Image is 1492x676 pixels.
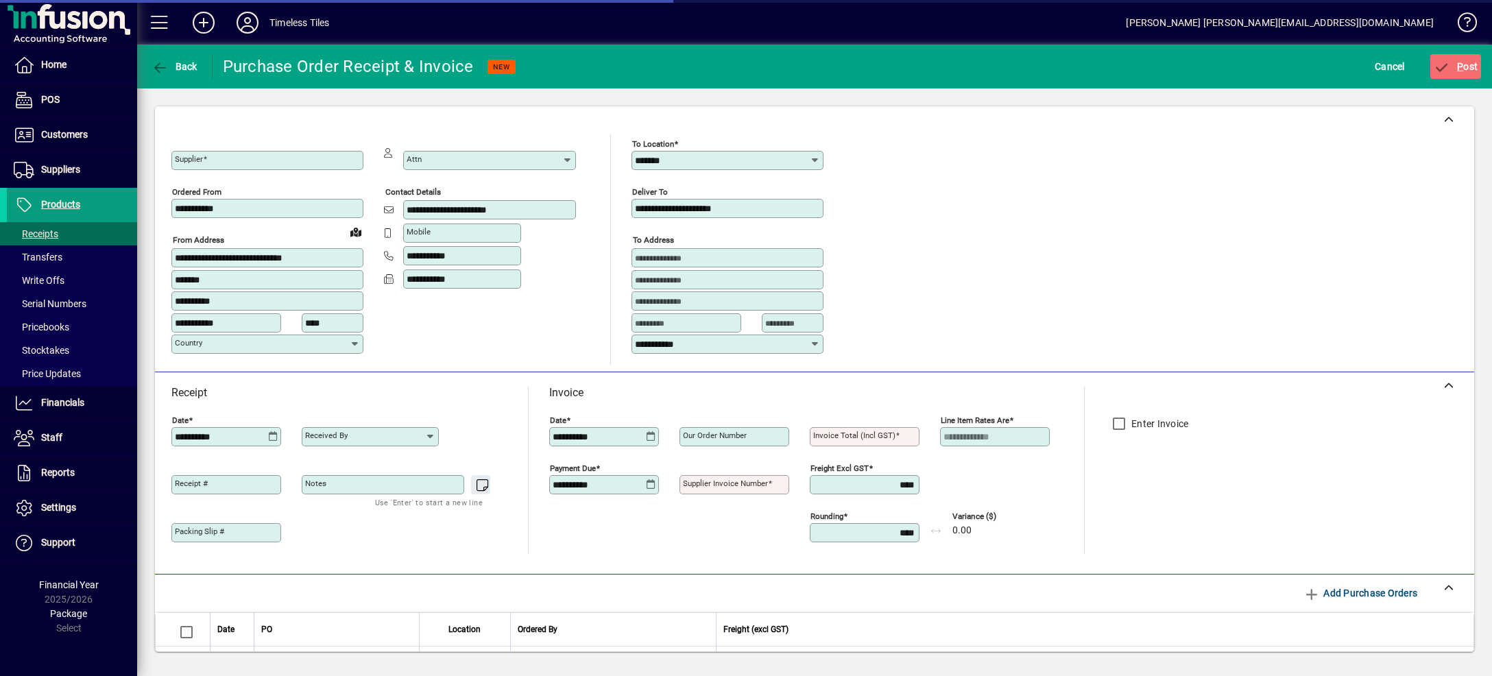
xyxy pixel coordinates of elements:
[1430,54,1482,79] button: Post
[217,622,234,637] span: Date
[41,129,88,140] span: Customers
[14,228,58,239] span: Receipts
[1303,582,1417,604] span: Add Purchase Orders
[1457,61,1463,72] span: P
[952,525,972,536] span: 0.00
[723,622,1457,637] div: Freight (excl GST)
[14,252,62,263] span: Transfers
[7,526,137,560] a: Support
[7,386,137,420] a: Financials
[7,153,137,187] a: Suppliers
[172,415,189,425] mat-label: Date
[14,298,86,309] span: Serial Numbers
[7,118,137,152] a: Customers
[1375,56,1405,77] span: Cancel
[261,622,412,637] div: PO
[518,622,557,637] span: Ordered By
[175,338,202,348] mat-label: Country
[7,421,137,455] a: Staff
[226,10,269,35] button: Profile
[217,622,247,637] div: Date
[716,647,1474,674] td: 0.00
[175,479,208,488] mat-label: Receipt #
[448,622,481,637] span: Location
[510,647,716,674] td: PS - [PERSON_NAME]
[210,647,254,674] td: [DATE]
[41,537,75,548] span: Support
[407,227,431,237] mat-label: Mobile
[7,269,137,292] a: Write Offs
[7,456,137,490] a: Reports
[632,187,668,197] mat-label: Deliver To
[813,431,895,440] mat-label: Invoice Total (incl GST)
[941,415,1009,425] mat-label: Line item rates are
[182,10,226,35] button: Add
[39,579,99,590] span: Financial Year
[810,463,869,473] mat-label: Freight excl GST
[41,199,80,210] span: Products
[550,415,566,425] mat-label: Date
[1129,417,1188,431] label: Enter Invoice
[1298,581,1423,605] button: Add Purchase Orders
[172,187,221,197] mat-label: Ordered from
[14,345,69,356] span: Stocktakes
[1447,3,1475,47] a: Knowledge Base
[41,397,84,408] span: Financials
[269,12,329,34] div: Timeless Tiles
[14,322,69,333] span: Pricebooks
[223,56,474,77] div: Purchase Order Receipt & Invoice
[261,622,272,637] span: PO
[41,467,75,478] span: Reports
[1434,61,1478,72] span: ost
[175,527,224,536] mat-label: Packing Slip #
[375,494,483,510] mat-hint: Use 'Enter' to start a new line
[550,463,596,473] mat-label: Payment due
[810,511,843,521] mat-label: Rounding
[305,479,326,488] mat-label: Notes
[152,61,197,72] span: Back
[175,154,203,164] mat-label: Supplier
[1371,54,1408,79] button: Cancel
[41,432,62,443] span: Staff
[518,622,709,637] div: Ordered By
[7,245,137,269] a: Transfers
[345,221,367,243] a: View on map
[7,292,137,315] a: Serial Numbers
[407,154,422,164] mat-label: Attn
[41,502,76,513] span: Settings
[137,54,213,79] app-page-header-button: Back
[683,479,768,488] mat-label: Supplier invoice number
[723,622,789,637] span: Freight (excl GST)
[1126,12,1434,34] div: [PERSON_NAME] [PERSON_NAME][EMAIL_ADDRESS][DOMAIN_NAME]
[14,368,81,379] span: Price Updates
[41,164,80,175] span: Suppliers
[952,512,1035,521] span: Variance ($)
[305,431,348,440] mat-label: Received by
[7,491,137,525] a: Settings
[41,59,67,70] span: Home
[7,222,137,245] a: Receipts
[7,362,137,385] a: Price Updates
[632,139,674,149] mat-label: To location
[41,94,60,105] span: POS
[7,315,137,339] a: Pricebooks
[7,48,137,82] a: Home
[683,431,747,440] mat-label: Our order number
[14,275,64,286] span: Write Offs
[7,339,137,362] a: Stocktakes
[148,54,201,79] button: Back
[7,83,137,117] a: POS
[493,62,510,71] span: NEW
[50,608,87,619] span: Package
